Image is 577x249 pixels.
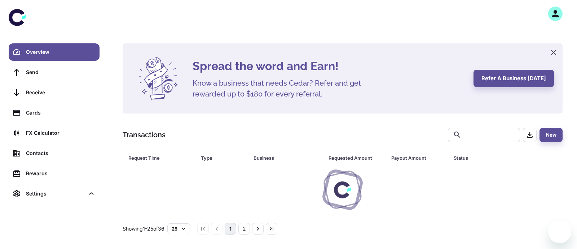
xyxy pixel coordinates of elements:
[9,185,100,202] div: Settings
[9,64,100,81] a: Send
[238,223,250,235] button: Go to page 2
[9,165,100,182] a: Rewards
[26,149,95,157] div: Contacts
[391,153,436,163] div: Payout Amount
[9,124,100,142] a: FX Calculator
[193,57,465,75] h4: Spread the word and Earn!
[193,78,373,99] h5: Know a business that needs Cedar? Refer and get rewarded up to $180 for every referral.
[391,153,445,163] span: Payout Amount
[167,223,190,234] button: 25
[329,153,373,163] div: Requested Amount
[539,128,563,142] button: New
[26,169,95,177] div: Rewards
[128,153,183,163] div: Request Time
[26,68,95,76] div: Send
[9,43,100,61] a: Overview
[329,153,382,163] span: Requested Amount
[454,153,533,163] span: Status
[252,223,264,235] button: Go to next page
[266,223,277,235] button: Go to last page
[548,220,571,243] iframe: Button to launch messaging window
[128,153,192,163] span: Request Time
[123,129,166,140] h1: Transactions
[474,70,554,87] button: Refer a business [DATE]
[454,153,523,163] div: Status
[123,225,164,233] p: Showing 1-25 of 36
[196,223,278,235] nav: pagination navigation
[201,153,235,163] div: Type
[225,223,236,235] button: page 1
[26,190,84,198] div: Settings
[26,109,95,117] div: Cards
[9,104,100,121] a: Cards
[26,48,95,56] div: Overview
[9,84,100,101] a: Receive
[9,145,100,162] a: Contacts
[26,129,95,137] div: FX Calculator
[26,89,95,96] div: Receive
[201,153,245,163] span: Type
